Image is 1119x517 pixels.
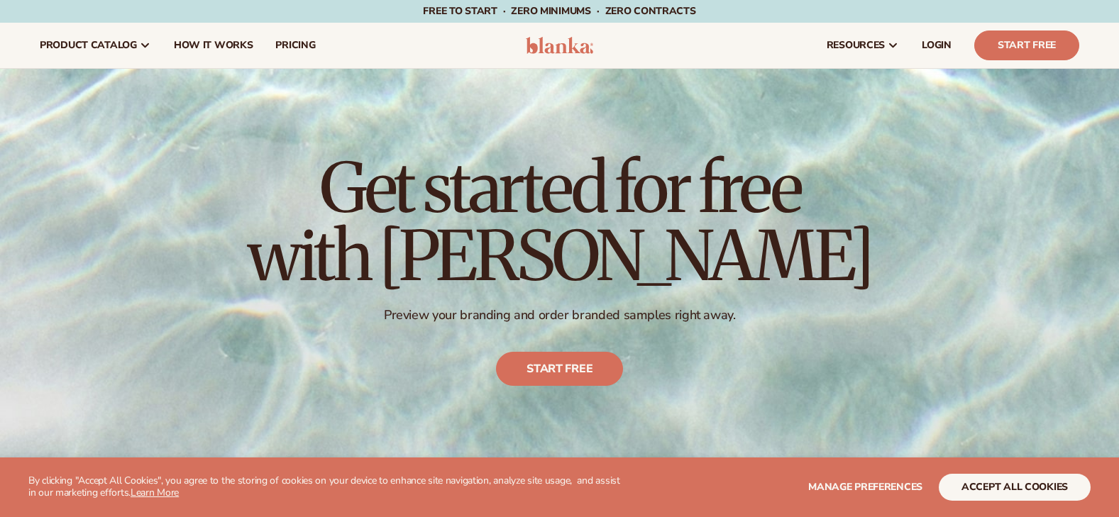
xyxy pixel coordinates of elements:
a: Start free [496,352,623,387]
h1: Get started for free with [PERSON_NAME] [248,154,872,290]
span: Manage preferences [808,480,922,494]
span: pricing [275,40,315,51]
p: By clicking "Accept All Cookies", you agree to the storing of cookies on your device to enhance s... [28,475,626,499]
p: Preview your branding and order branded samples right away. [248,307,872,323]
img: logo [526,37,593,54]
a: resources [815,23,910,68]
a: product catalog [28,23,162,68]
a: pricing [264,23,326,68]
button: Manage preferences [808,474,922,501]
span: How It Works [174,40,253,51]
a: Learn More [131,486,179,499]
span: LOGIN [922,40,952,51]
button: accept all cookies [939,474,1091,501]
a: Start Free [974,30,1079,60]
span: product catalog [40,40,137,51]
a: How It Works [162,23,265,68]
a: LOGIN [910,23,963,68]
span: Free to start · ZERO minimums · ZERO contracts [423,4,695,18]
span: resources [827,40,885,51]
